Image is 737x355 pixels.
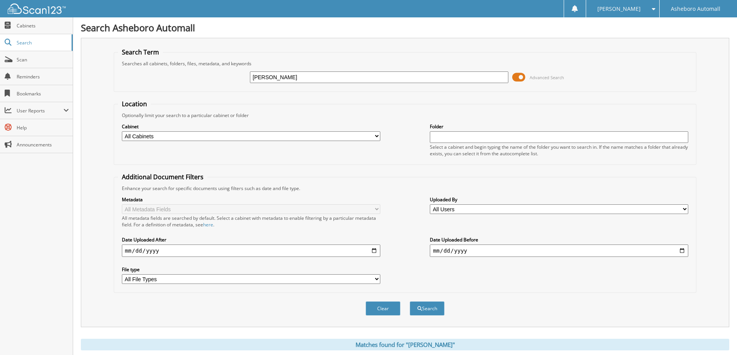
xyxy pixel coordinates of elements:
[17,107,63,114] span: User Reports
[118,185,692,192] div: Enhance your search for specific documents using filters such as date and file type.
[122,123,380,130] label: Cabinet
[118,173,207,181] legend: Additional Document Filters
[17,90,69,97] span: Bookmarks
[118,48,163,56] legend: Search Term
[122,236,380,243] label: Date Uploaded After
[530,75,564,80] span: Advanced Search
[410,301,445,316] button: Search
[671,7,720,11] span: Asheboro Automall
[17,141,69,148] span: Announcements
[17,56,69,63] span: Scan
[81,21,729,34] h1: Search Asheboro Automall
[430,236,688,243] label: Date Uploaded Before
[17,39,68,46] span: Search
[17,73,69,80] span: Reminders
[430,196,688,203] label: Uploaded By
[17,124,69,131] span: Help
[203,221,213,228] a: here
[430,245,688,257] input: end
[122,196,380,203] label: Metadata
[122,245,380,257] input: start
[122,215,380,228] div: All metadata fields are searched by default. Select a cabinet with metadata to enable filtering b...
[118,112,692,119] div: Optionally limit your search to a particular cabinet or folder
[17,22,69,29] span: Cabinets
[366,301,400,316] button: Clear
[430,123,688,130] label: Folder
[430,144,688,157] div: Select a cabinet and begin typing the name of the folder you want to search in. If the name match...
[81,339,729,350] div: Matches found for "[PERSON_NAME]"
[122,266,380,273] label: File type
[118,60,692,67] div: Searches all cabinets, folders, files, metadata, and keywords
[8,3,66,14] img: scan123-logo-white.svg
[118,100,151,108] legend: Location
[597,7,641,11] span: [PERSON_NAME]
